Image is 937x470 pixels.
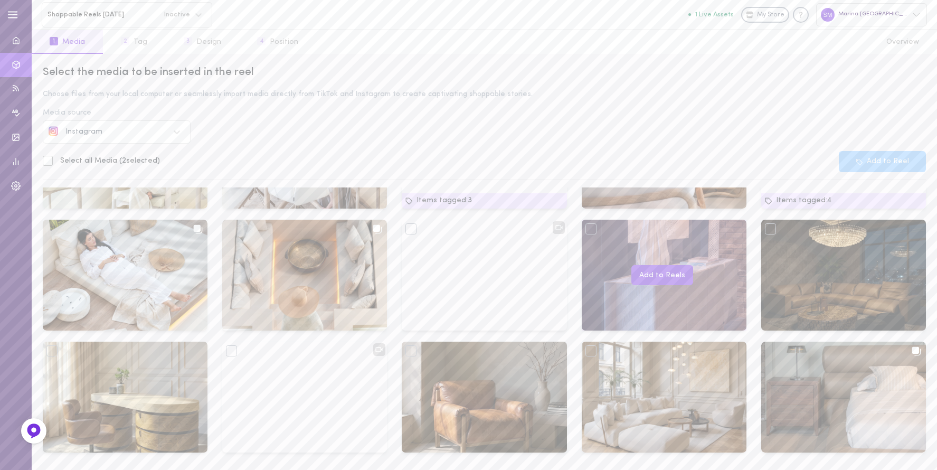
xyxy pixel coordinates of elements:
[222,220,387,331] img: Media null
[257,37,266,45] span: 4
[43,65,926,80] div: Select the media to be inserted in the reel
[121,37,129,45] span: 2
[43,109,926,117] div: Media source
[26,423,42,439] img: Feedback Button
[839,151,926,172] button: Add to Reel
[166,30,239,54] button: 3Design
[868,30,937,54] button: Overview
[688,11,734,18] button: 1 Live Assets
[239,30,316,54] button: 4Position
[103,30,165,54] button: 2Tag
[688,11,741,18] a: 1 Live Assets
[49,126,58,136] img: social
[43,342,207,453] img: Media 17980618301734418
[43,220,207,331] img: Media null
[43,91,926,98] div: Choose files from your local computer or seamlessly import media directly from TikTok and Instagr...
[761,342,926,453] img: Media null
[816,3,927,26] div: Marina [GEOGRAPHIC_DATA]
[60,157,160,165] span: Select all Media ( 2 selected)
[582,342,746,453] img: Media 18038106872386635
[402,342,566,453] img: Media 18037765430389838
[184,37,192,45] span: 3
[741,7,789,23] a: My Store
[157,11,190,18] span: Inactive
[793,7,809,23] div: Knowledge center
[761,220,926,331] img: Media 18122711704427948
[757,11,784,20] span: My Store
[65,128,102,136] span: Instagram
[32,30,103,54] button: 1Media
[50,37,58,45] span: 1
[48,11,157,18] span: Shoppable Reels [DATE]
[631,265,693,286] button: Add to Reels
